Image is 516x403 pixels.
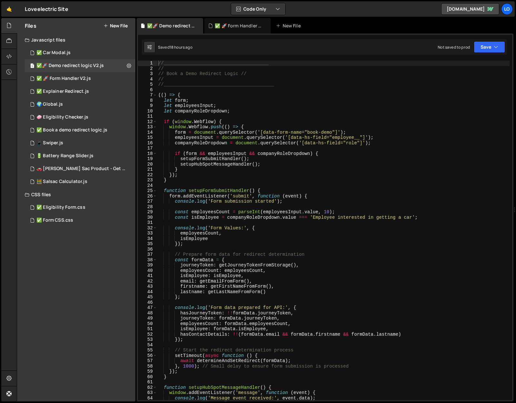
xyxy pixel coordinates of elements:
[36,76,91,82] div: ✅ 🚀 Form Handler V2.js
[441,3,499,15] a: [DOMAIN_NAME]
[138,294,157,300] div: 45
[36,166,125,172] div: 🚗 [PERSON_NAME] Sac Product - Get started.js
[138,172,157,178] div: 22
[138,178,157,183] div: 23
[138,225,157,231] div: 32
[138,252,157,257] div: 37
[25,214,135,227] div: 8014/41351.css
[147,23,195,29] div: ✅🚀 Demo redirect logic V2.js
[138,135,157,140] div: 15
[36,89,89,94] div: ✅ Explainer Redirect.js
[138,77,157,82] div: 4
[138,284,157,289] div: 43
[17,188,135,201] div: CSS files
[138,209,157,215] div: 29
[138,390,157,396] div: 63
[138,379,157,385] div: 61
[276,23,303,29] div: New File
[170,44,192,50] div: 18 hours ago
[138,353,157,359] div: 56
[138,156,157,162] div: 19
[36,127,107,133] div: ✅ Book a demo redirect logic.js
[138,204,157,210] div: 28
[25,201,135,214] div: 8014/41354.css
[138,273,157,279] div: 41
[138,215,157,220] div: 30
[138,183,157,188] div: 24
[36,205,85,210] div: ✅ Eligibility Form.css
[138,151,157,157] div: 18
[138,268,157,273] div: 40
[138,188,157,194] div: 25
[25,111,135,124] div: 8014/42657.js
[103,23,128,28] button: New File
[138,146,157,151] div: 17
[25,5,68,13] div: Loveelectric Site
[138,385,157,390] div: 62
[138,337,157,342] div: 53
[474,41,505,53] button: Save
[138,321,157,327] div: 50
[25,22,36,29] h2: Files
[438,44,470,50] div: Not saved to prod
[36,179,87,185] div: 🧮 Salsac Calculator.js
[138,247,157,252] div: 36
[138,342,157,348] div: 54
[30,64,34,69] span: 1
[138,305,157,311] div: 47
[138,167,157,172] div: 21
[138,364,157,369] div: 58
[138,311,157,316] div: 48
[138,241,157,247] div: 35
[138,119,157,125] div: 12
[138,316,157,321] div: 49
[231,3,285,15] button: Code Only
[138,61,157,66] div: 1
[138,279,157,284] div: 42
[138,114,157,119] div: 11
[138,289,157,295] div: 44
[138,348,157,353] div: 55
[138,162,157,167] div: 20
[158,44,192,50] div: Saved
[138,109,157,114] div: 10
[501,3,513,15] a: Lo
[138,374,157,380] div: 60
[138,358,157,364] div: 57
[25,175,135,188] div: 8014/28850.js
[25,124,135,137] div: 8014/41355.js
[138,140,157,146] div: 16
[138,82,157,87] div: 5
[138,92,157,98] div: 7
[25,149,135,162] div: 8014/34824.js
[215,23,263,29] div: ✅ 🚀 Form Handler V2.js
[17,34,135,46] div: Javascript files
[138,236,157,242] div: 34
[36,217,73,223] div: ✅ Form CSS.css
[36,114,88,120] div: 🧼 Eligibility Checker.js
[138,199,157,204] div: 27
[138,103,157,109] div: 9
[25,59,135,72] div: 8014/45834.js
[138,124,157,130] div: 13
[36,50,71,56] div: ✅ Car Modal.js
[138,263,157,268] div: 39
[138,300,157,305] div: 46
[138,332,157,337] div: 52
[25,162,138,175] div: 8014/33036.js
[138,66,157,72] div: 2
[138,326,157,332] div: 51
[138,396,157,401] div: 64
[138,87,157,93] div: 6
[138,194,157,199] div: 26
[138,98,157,103] div: 8
[36,153,93,159] div: 🔋 Battery Range Slider.js
[138,130,157,135] div: 14
[36,63,104,69] div: ✅🚀 Demo redirect logic V2.js
[36,140,63,146] div: 📱 Swiper.js
[138,71,157,77] div: 3
[1,1,17,17] a: 🤙
[138,220,157,225] div: 31
[138,257,157,263] div: 38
